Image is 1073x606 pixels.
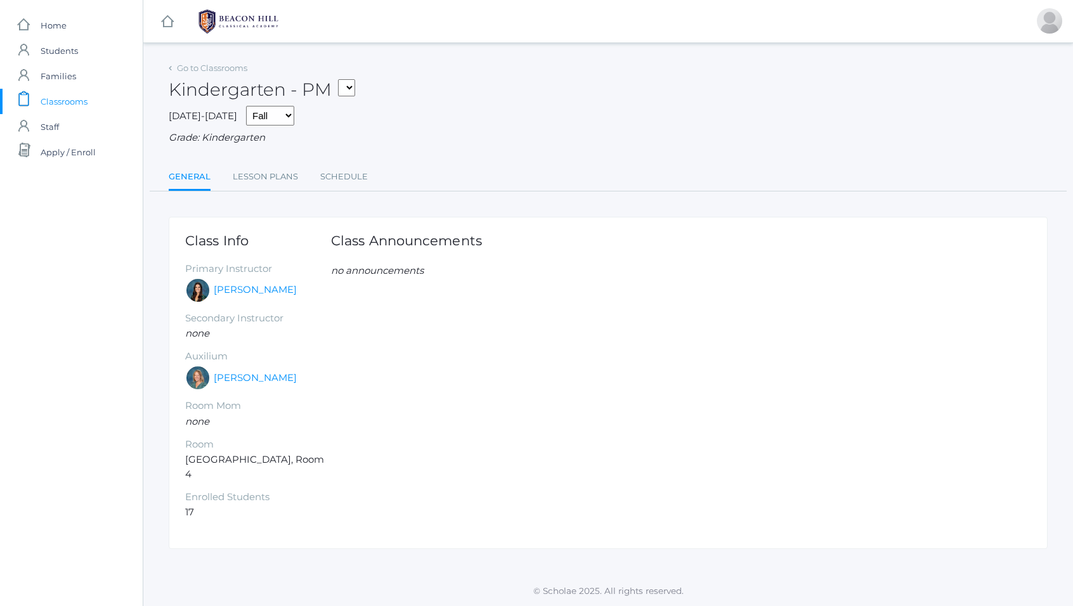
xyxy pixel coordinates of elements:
[1037,8,1062,34] div: Peter Dishchekenian
[169,80,355,100] h2: Kindergarten - PM
[41,114,59,139] span: Staff
[331,264,424,276] em: no announcements
[185,351,331,362] h5: Auxilium
[169,110,237,122] span: [DATE]-[DATE]
[41,63,76,89] span: Families
[143,584,1073,597] p: © Scholae 2025. All rights reserved.
[185,439,331,450] h5: Room
[185,401,331,411] h5: Room Mom
[185,233,331,520] div: [GEOGRAPHIC_DATA], Room 4
[41,13,67,38] span: Home
[169,131,1048,145] div: Grade: Kindergarten
[233,164,298,190] a: Lesson Plans
[185,415,209,427] em: none
[185,327,209,339] em: none
[41,139,96,165] span: Apply / Enroll
[185,313,331,324] h5: Secondary Instructor
[185,505,331,520] li: 17
[185,233,331,248] h1: Class Info
[185,264,331,274] h5: Primary Instructor
[41,89,88,114] span: Classrooms
[191,6,286,37] img: BHCALogos-05-308ed15e86a5a0abce9b8dd61676a3503ac9727e845dece92d48e8588c001991.png
[169,164,211,191] a: General
[331,233,482,248] h1: Class Announcements
[185,365,211,390] div: Maureen Doyle
[214,371,297,385] a: [PERSON_NAME]
[214,283,297,297] a: [PERSON_NAME]
[185,278,211,303] div: Jordyn Dewey
[185,492,331,503] h5: Enrolled Students
[177,63,247,73] a: Go to Classrooms
[320,164,368,190] a: Schedule
[41,38,78,63] span: Students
